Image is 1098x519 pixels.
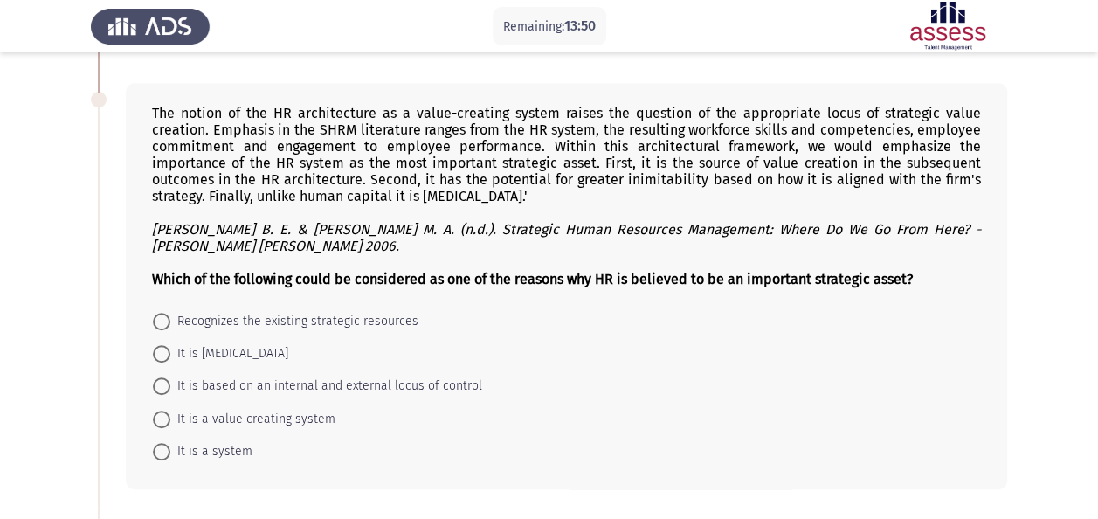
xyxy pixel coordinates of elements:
[170,311,418,332] span: Recognizes the existing strategic resources
[170,441,252,462] span: It is a system
[170,343,288,364] span: It is [MEDICAL_DATA]
[170,376,482,397] span: It is based on an internal and external locus of control
[152,105,981,287] div: The notion of the HR architecture as a value-creating system raises the question of the appropria...
[564,17,596,34] span: 13:50
[91,2,210,51] img: Assess Talent Management logo
[888,2,1007,51] img: Assessment logo of ASSESS English Language Assessment (3 Module) (Ad - IB)
[152,221,981,254] i: [PERSON_NAME] B. E. & [PERSON_NAME] M. A. (n.d.). Strategic Human Resources Management: Where Do ...
[152,271,913,287] b: Which of the following could be considered as one of the reasons why HR is believed to be an impo...
[170,409,335,430] span: It is a value creating system
[503,16,596,38] p: Remaining:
